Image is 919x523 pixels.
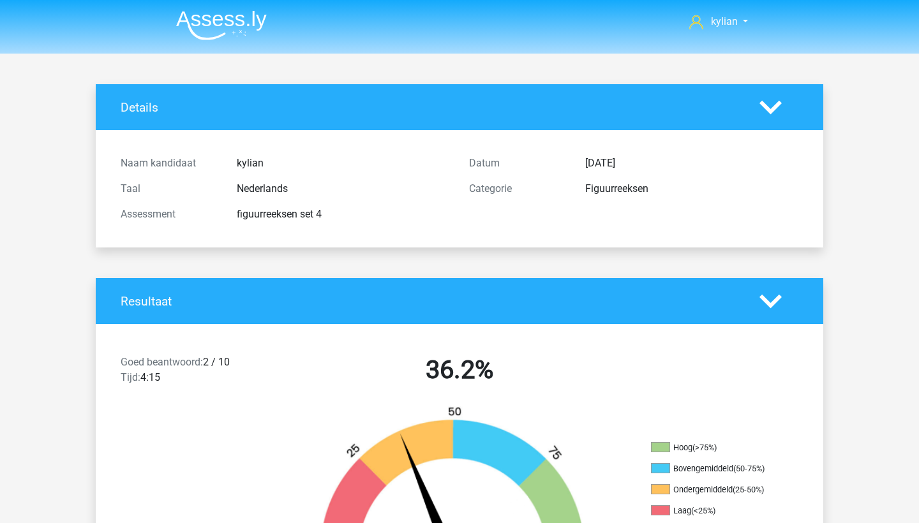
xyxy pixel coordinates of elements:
[576,181,808,196] div: Figuurreeksen
[121,356,203,368] span: Goed beantwoord:
[121,294,740,309] h4: Resultaat
[651,505,779,517] li: Laag
[121,100,740,115] h4: Details
[459,181,576,196] div: Categorie
[651,463,779,475] li: Bovengemiddeld
[684,14,753,29] a: kylian
[733,464,765,473] div: (50-75%)
[651,484,779,496] li: Ondergemiddeld
[576,156,808,171] div: [DATE]
[711,15,738,27] span: kylian
[111,207,227,222] div: Assessment
[692,443,717,452] div: (>75%)
[691,506,715,515] div: (<25%)
[111,181,227,196] div: Taal
[111,355,285,390] div: 2 / 10 4:15
[176,10,267,40] img: Assessly
[227,156,459,171] div: kylian
[121,371,140,383] span: Tijd:
[459,156,576,171] div: Datum
[111,156,227,171] div: Naam kandidaat
[295,355,624,385] h2: 36.2%
[227,181,459,196] div: Nederlands
[651,442,779,453] li: Hoog
[733,485,764,494] div: (25-50%)
[227,207,459,222] div: figuurreeksen set 4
